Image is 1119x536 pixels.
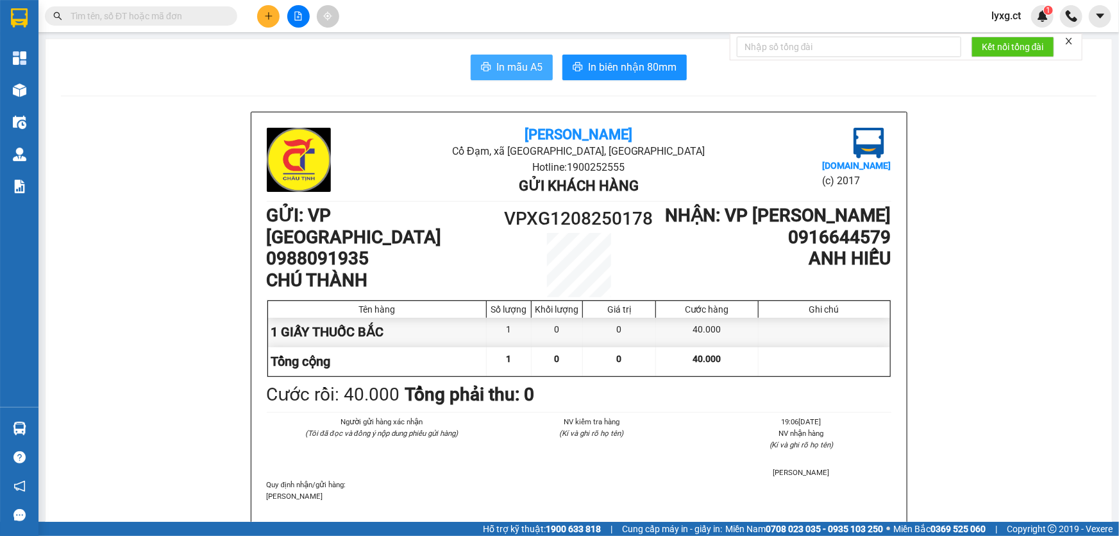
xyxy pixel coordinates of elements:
[271,304,484,315] div: Tên hàng
[737,37,961,57] input: Nhập số tổng đài
[588,59,677,75] span: In biên nhận 80mm
[267,479,891,502] div: Quy định nhận/gửi hàng :
[610,522,612,536] span: |
[766,524,883,534] strong: 0708 023 035 - 0935 103 250
[525,126,632,143] b: [PERSON_NAME]
[535,304,579,315] div: Khối lượng
[13,480,26,492] span: notification
[622,522,722,536] span: Cung cấp máy in - giấy in:
[559,429,623,438] i: (Kí và ghi rõ họ tên)
[267,270,501,291] h1: CHÚ THÀNH
[53,12,62,21] span: search
[13,422,26,435] img: warehouse-icon
[519,178,639,194] b: Gửi khách hàng
[267,248,501,270] h1: 0988091935
[712,416,891,428] li: 19:06[DATE]
[292,416,471,428] li: Người gửi hàng xác nhận
[323,12,332,21] span: aim
[822,173,891,189] li: (c) 2017
[267,381,400,409] div: Cước rồi : 40.000
[481,62,491,74] span: printer
[1037,10,1048,22] img: icon-new-feature
[120,31,536,48] li: Cổ Đạm, xã [GEOGRAPHIC_DATA], [GEOGRAPHIC_DATA]
[657,248,891,270] h1: ANH HIẾU
[555,354,560,364] span: 0
[268,318,487,347] div: 1 GIẤY THUỐC BẮC
[693,354,721,364] span: 40.000
[13,116,26,129] img: warehouse-icon
[770,440,834,449] i: (Kí và ghi rõ họ tên)
[562,55,687,80] button: printerIn biên nhận 80mm
[371,143,787,159] li: Cổ Đạm, xã [GEOGRAPHIC_DATA], [GEOGRAPHIC_DATA]
[1064,37,1073,46] span: close
[893,522,986,536] span: Miền Bắc
[981,8,1031,24] span: lyxg.ct
[501,205,657,233] h1: VPXG1208250178
[13,51,26,65] img: dashboard-icon
[617,354,622,364] span: 0
[712,428,891,439] li: NV nhận hàng
[532,318,583,347] div: 0
[13,451,26,463] span: question-circle
[822,160,891,171] b: [DOMAIN_NAME]
[16,93,191,136] b: GỬI : VP [GEOGRAPHIC_DATA]
[13,148,26,161] img: warehouse-icon
[267,205,442,248] b: GỬI : VP [GEOGRAPHIC_DATA]
[267,490,891,502] p: [PERSON_NAME]
[586,304,652,315] div: Giá trị
[305,429,458,438] i: (Tôi đã đọc và đồng ý nộp dung phiếu gửi hàng)
[886,526,890,532] span: ⚪️
[1095,10,1106,22] span: caret-down
[294,12,303,21] span: file-add
[120,48,536,64] li: Hotline: 1900252555
[13,509,26,521] span: message
[583,318,656,347] div: 0
[573,62,583,74] span: printer
[930,524,986,534] strong: 0369 525 060
[483,522,601,536] span: Hỗ trợ kỹ thuật:
[267,128,331,192] img: logo.jpg
[1048,524,1057,533] span: copyright
[762,304,887,315] div: Ghi chú
[13,83,26,97] img: warehouse-icon
[666,205,891,226] b: NHẬN : VP [PERSON_NAME]
[13,180,26,193] img: solution-icon
[264,12,273,21] span: plus
[1066,10,1077,22] img: phone-icon
[982,40,1044,54] span: Kết nối tổng đài
[657,227,891,248] h1: 0916644579
[490,304,528,315] div: Số lượng
[371,159,787,175] li: Hotline: 1900252555
[487,318,532,347] div: 1
[317,5,339,28] button: aim
[16,16,80,80] img: logo.jpg
[257,5,280,28] button: plus
[1046,6,1050,15] span: 1
[1089,5,1111,28] button: caret-down
[659,304,754,315] div: Cước hàng
[71,9,222,23] input: Tìm tên, số ĐT hoặc mã đơn
[656,318,758,347] div: 40.000
[712,467,891,478] li: [PERSON_NAME]
[725,522,883,536] span: Miền Nam
[405,384,535,405] b: Tổng phải thu: 0
[507,354,512,364] span: 1
[502,416,681,428] li: NV kiểm tra hàng
[271,354,331,369] span: Tổng cộng
[546,524,601,534] strong: 1900 633 818
[496,59,543,75] span: In mẫu A5
[995,522,997,536] span: |
[972,37,1054,57] button: Kết nối tổng đài
[1044,6,1053,15] sup: 1
[854,128,884,159] img: logo.jpg
[471,55,553,80] button: printerIn mẫu A5
[11,8,28,28] img: logo-vxr
[287,5,310,28] button: file-add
